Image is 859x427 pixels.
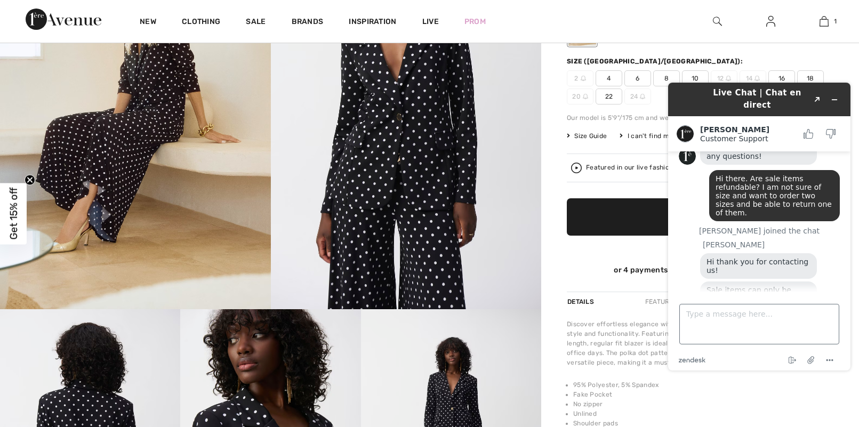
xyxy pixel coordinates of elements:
[571,163,582,173] img: Watch the replay
[567,57,745,66] div: Size ([GEOGRAPHIC_DATA]/[GEOGRAPHIC_DATA]):
[246,17,266,28] a: Sale
[740,70,766,86] span: 14
[26,9,101,30] img: 1ère Avenue
[583,94,588,99] img: ring-m.svg
[349,17,396,28] span: Inspiration
[624,88,651,104] span: 24
[573,409,833,418] li: Unlined
[573,380,833,390] li: 95% Polyester, 5% Spandex
[422,16,439,27] a: Live
[596,70,622,86] span: 4
[834,17,837,26] span: 1
[573,399,833,409] li: No zipper
[682,70,709,86] span: 10
[711,70,737,86] span: 12
[567,264,833,279] div: or 4 payments ofCA$ 36.50withSezzle Click to learn more about Sezzle
[567,292,597,311] div: Details
[23,7,45,17] span: Chat
[567,319,833,367] div: Discover effortless elegance with the [PERSON_NAME] blazer, a perfect blend of style and function...
[586,164,752,171] div: Featured in our live fashion event.
[573,390,833,399] li: Fake Pocket
[567,264,833,275] div: or 4 payments of with
[640,94,645,99] img: ring-m.svg
[798,15,850,28] a: 1
[820,15,829,28] img: My Bag
[581,76,586,81] img: ring-m.svg
[758,15,784,28] a: Sign In
[768,70,795,86] span: 16
[567,113,833,123] div: Our model is 5'9"/175 cm and wears a size 6.
[140,17,156,28] a: New
[596,88,622,104] span: 22
[464,16,486,27] a: Prom
[567,88,593,104] span: 20
[797,70,824,86] span: 18
[624,70,651,86] span: 6
[292,17,324,28] a: Brands
[766,15,775,28] img: My Info
[653,70,680,86] span: 8
[567,131,607,141] span: Size Guide
[620,131,687,141] div: I can't find my size
[713,15,722,28] img: search the website
[182,17,220,28] a: Clothing
[567,198,833,236] button: Add to Bag
[636,292,686,311] div: Features
[568,6,596,46] div: Black/Vanilla
[660,74,859,379] iframe: Find more information here
[567,70,593,86] span: 2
